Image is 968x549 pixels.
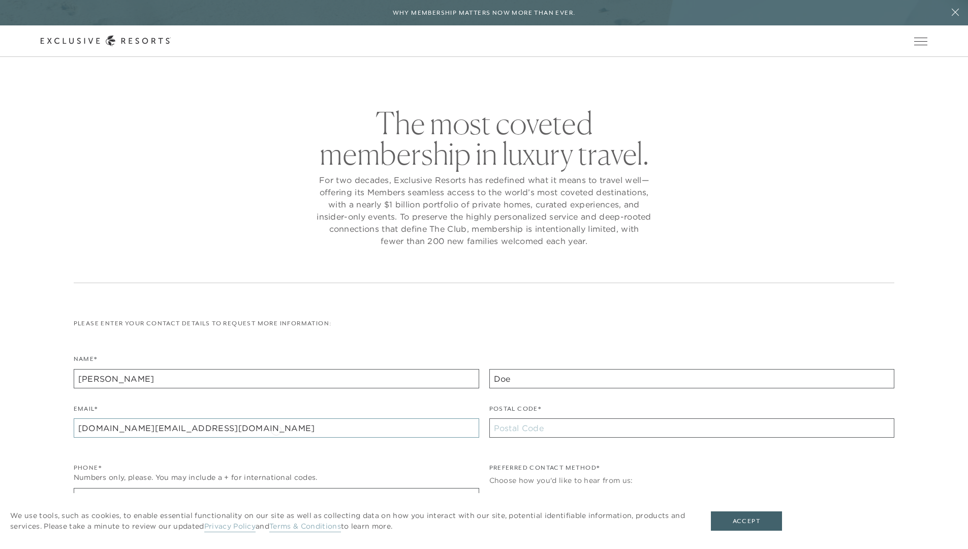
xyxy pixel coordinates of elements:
[489,369,895,388] input: Last
[393,8,576,18] h6: Why Membership Matters Now More Than Ever.
[317,174,652,247] p: For two decades, Exclusive Resorts has redefined what it means to travel well—offering its Member...
[74,463,479,473] div: Phone*
[74,319,895,328] p: Please enter your contact details to request more information:
[74,404,98,419] label: Email*
[489,418,895,438] input: Postal Code
[103,489,479,508] input: Enter a phone number
[489,463,600,478] legend: Preferred Contact Method*
[489,404,542,419] label: Postal Code*
[74,418,479,438] input: name@example.com
[74,354,98,369] label: Name*
[489,475,895,486] div: Choose how you'd like to hear from us:
[914,38,927,45] button: Open navigation
[204,522,256,532] a: Privacy Policy
[74,369,479,388] input: First
[317,108,652,169] h2: The most coveted membership in luxury travel.
[10,510,691,532] p: We use tools, such as cookies, to enable essential functionality on our site as well as collectin...
[711,511,782,531] button: Accept
[74,472,479,483] div: Numbers only, please. You may include a + for international codes.
[74,489,103,508] div: Country Code Selector
[269,522,341,532] a: Terms & Conditions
